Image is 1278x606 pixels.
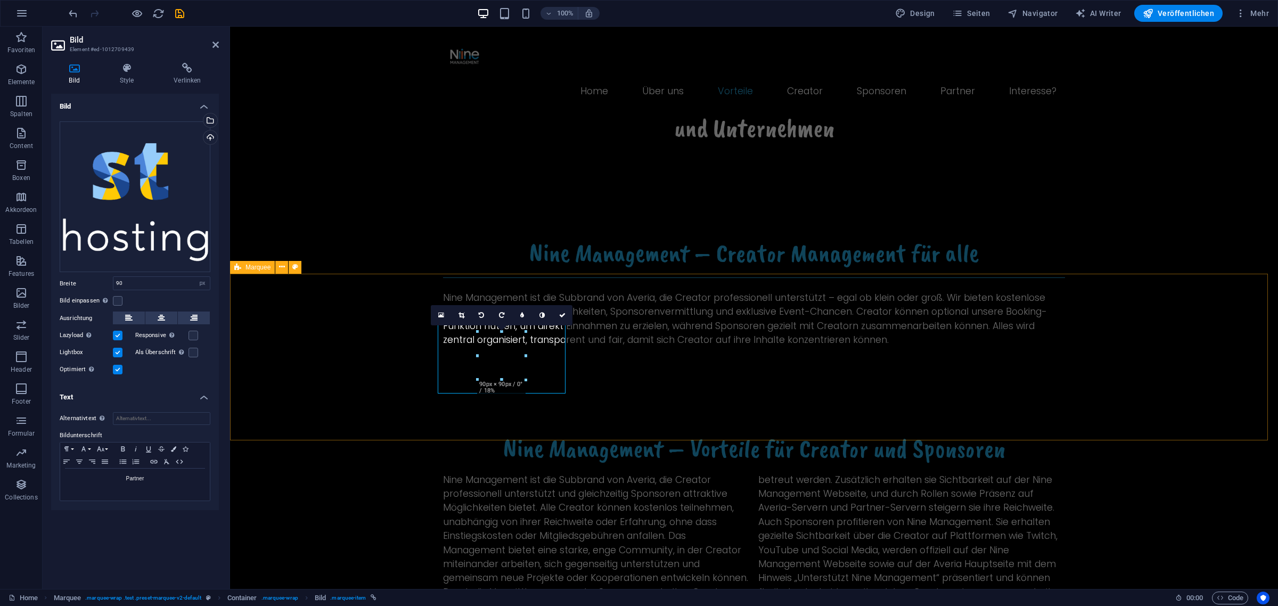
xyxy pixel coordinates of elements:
input: Alternativtext... [113,412,210,425]
h6: 100% [556,7,574,20]
button: Mehr [1231,5,1273,22]
button: save [173,7,186,20]
button: AI Writer [1071,5,1126,22]
h3: Element #ed-1012709439 [70,45,198,54]
p: Header [11,365,32,374]
button: Navigator [1003,5,1062,22]
button: 100% [540,7,578,20]
a: Bestätigen ( Strg ⏎ ) [552,305,572,325]
p: Spalten [10,110,32,118]
button: Seiten [948,5,995,22]
i: Bei Größenänderung Zoomstufe automatisch an das gewählte Gerät anpassen. [584,9,594,18]
p: Akkordeon [5,206,37,214]
button: Clear Formatting [160,455,173,468]
a: Klick, um Auswahl aufzuheben. Doppelklick öffnet Seitenverwaltung [9,592,38,604]
span: . marquee-wrap .test .preset-marquee-v2-default [85,592,201,604]
a: Graustufen [532,305,552,325]
button: Colors [168,443,179,455]
button: Paragraph Format [60,443,77,455]
span: Klick zum Auswählen. Doppelklick zum Bearbeiten [315,592,326,604]
i: Rückgängig: Verlinkung ändern (Strg+Z) [67,7,79,20]
span: : [1194,594,1195,602]
span: Design [895,8,935,19]
label: Bild einpassen [60,294,113,307]
button: Insert Link [148,455,160,468]
button: Usercentrics [1257,592,1269,604]
a: Wähle aus deinen Dateien, Stockfotos oder lade Dateien hoch [431,305,451,325]
button: Ordered List [129,455,142,468]
span: . marquee-wrap [261,592,298,604]
p: Partner [65,474,204,484]
button: Unordered List [117,455,129,468]
h4: Text [51,384,219,404]
p: Slider [13,333,30,342]
p: Favoriten [7,46,35,54]
h4: Bild [51,94,219,113]
button: Klicke hier, um den Vorschau-Modus zu verlassen [130,7,143,20]
span: Veröffentlichen [1143,8,1214,19]
p: Collections [5,493,37,502]
h2: Bild [70,35,219,45]
div: Design (Strg+Alt+Y) [891,5,939,22]
p: Features [9,269,34,278]
span: Marquee [245,264,271,271]
span: . marquee-item [330,592,366,604]
a: Weichzeichnen [512,305,532,325]
label: Lightbox [60,346,113,359]
button: reload [152,7,165,20]
button: Font Family [77,443,94,455]
button: Strikethrough [155,443,168,455]
button: undo [67,7,79,20]
span: Klick zum Auswählen. Doppelklick zum Bearbeiten [227,592,257,604]
i: Seite neu laden [152,7,165,20]
label: Bildunterschrift [60,429,210,442]
button: Code [1212,592,1248,604]
a: 90° links drehen [471,305,491,325]
span: 00 00 [1186,592,1203,604]
a: 90° rechts drehen [491,305,512,325]
button: Veröffentlichen [1134,5,1223,22]
i: Dieses Element ist ein anpassbares Preset [206,595,211,601]
span: Seiten [952,8,990,19]
span: Navigator [1007,8,1058,19]
span: AI Writer [1075,8,1121,19]
button: Align Justify [99,455,111,468]
p: Marketing [6,461,36,470]
label: Alternativtext [60,412,113,425]
i: Element ist verlinkt [371,595,376,601]
p: Footer [12,397,31,406]
i: Save (Ctrl+S) [174,7,186,20]
label: Als Überschrift [135,346,189,359]
label: Responsive [135,329,189,342]
button: Bold (Ctrl+B) [117,443,129,455]
h6: Session-Zeit [1175,592,1203,604]
h4: Bild [51,63,102,85]
label: Optimiert [60,363,113,376]
button: Font Size [94,443,111,455]
button: HTML [173,455,186,468]
label: Ausrichtung [60,312,113,325]
button: Align Right [86,455,99,468]
nav: breadcrumb [54,592,376,604]
span: Code [1217,592,1243,604]
button: Italic (Ctrl+I) [129,443,142,455]
label: Lazyload [60,329,113,342]
p: Bilder [13,301,30,310]
button: Icons [179,443,191,455]
h4: Verlinken [156,63,219,85]
button: Align Center [73,455,86,468]
div: sthostinglogo-IRmgZJFTc9z2SrLWMjAuog.png [60,121,210,273]
button: Design [891,5,939,22]
button: Align Left [60,455,73,468]
span: Mehr [1235,8,1269,19]
a: Ausschneide-Modus [451,305,471,325]
p: Tabellen [9,238,34,246]
p: Content [10,142,33,150]
p: Boxen [12,174,30,182]
span: Klick zum Auswählen. Doppelklick zum Bearbeiten [54,592,81,604]
button: Underline (Ctrl+U) [142,443,155,455]
p: Formular [8,429,35,438]
label: Breite [60,281,113,286]
p: Elemente [8,78,35,86]
h4: Style [102,63,156,85]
